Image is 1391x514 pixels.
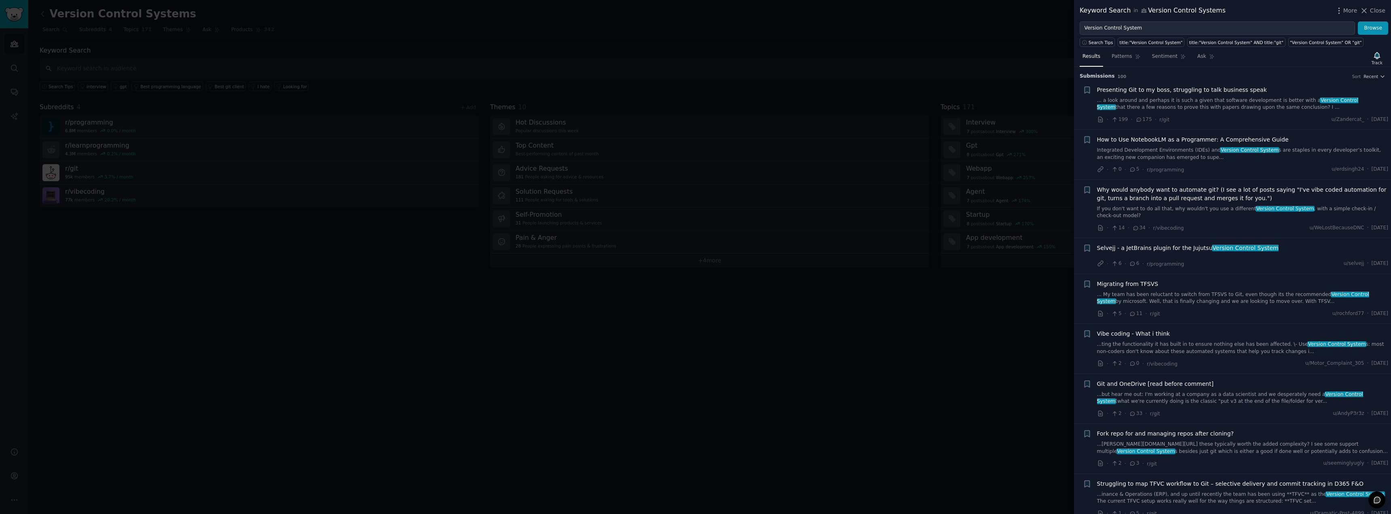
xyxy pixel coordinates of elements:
[1129,310,1142,317] span: 11
[1142,459,1144,468] span: ·
[1107,115,1108,124] span: ·
[1118,74,1127,79] span: 100
[1372,460,1388,467] span: [DATE]
[1194,50,1218,67] a: Ask
[1107,224,1108,232] span: ·
[1307,341,1366,347] span: Version Control System
[1142,260,1144,268] span: ·
[1111,310,1121,317] span: 5
[1125,360,1126,368] span: ·
[1155,115,1156,124] span: ·
[1344,260,1364,267] span: u/selvejj
[1097,135,1289,144] a: How to Use NotebookLM as a Programmer: A Comprehensive Guide
[1129,166,1139,173] span: 5
[1097,97,1389,111] a: ... a look around and perhaps it is such a given that software development is better with aVersio...
[1369,50,1385,67] button: Track
[1256,206,1315,212] span: Version Control System
[1107,409,1108,418] span: ·
[1107,309,1108,318] span: ·
[1097,330,1170,338] a: Vibe coding - What i think
[1097,441,1389,455] a: ...[PERSON_NAME][DOMAIN_NAME][URL] these typically worth the added complexity? I see some support...
[1150,311,1160,317] span: r/git
[1107,459,1108,468] span: ·
[1159,117,1169,123] span: r/git
[1332,116,1364,123] span: u/Zandercat_
[1118,38,1184,47] a: title:"Version Control System"
[1129,410,1142,417] span: 33
[1142,165,1144,174] span: ·
[1367,116,1369,123] span: ·
[1080,6,1226,16] div: Keyword Search Version Control Systems
[1364,74,1385,79] button: Recent
[1325,491,1385,497] span: Version Control System
[1125,260,1126,268] span: ·
[1129,260,1139,267] span: 6
[1147,461,1157,467] span: r/git
[1097,186,1389,203] span: Why would anybody want to automate git? (I see a lot of posts saying "I've vibe coded automation ...
[1145,409,1147,418] span: ·
[1097,341,1389,355] a: ...ting the functionality it has built in to ensure nothing else has been affected. \- UseVersion...
[1107,360,1108,368] span: ·
[1097,86,1267,94] a: Presenting Git to my boss, struggling to talk business speak
[1142,360,1144,368] span: ·
[1332,166,1364,173] span: u/erdsingh24
[1111,460,1121,467] span: 2
[1107,260,1108,268] span: ·
[1097,480,1364,488] a: Struggling to map TFVC workflow to Git – selective delivery and commit tracking in D365 F&O
[1097,391,1389,405] a: ...but hear me out: I'm working at a company as a data scientist and we desperately need aVersion...
[1187,38,1285,47] a: title:"Version Control System" AND title:"git"
[1111,116,1128,123] span: 199
[1097,429,1234,438] span: Fork repo for and managing repos after cloning?
[1372,360,1388,367] span: [DATE]
[1125,165,1126,174] span: ·
[1097,491,1389,505] a: ...inance & Operations (ERP), and up until recently the team has been using **TFVC** as theVersio...
[1082,53,1100,60] span: Results
[1367,224,1369,232] span: ·
[1367,310,1369,317] span: ·
[1112,53,1132,60] span: Patterns
[1343,6,1357,15] span: More
[1120,40,1183,45] div: title:"Version Control System"
[1212,245,1279,251] span: Version Control System
[1145,309,1147,318] span: ·
[1150,411,1160,417] span: r/git
[1125,409,1126,418] span: ·
[1290,40,1362,45] div: "Version Control System" OR "git"
[1089,40,1113,45] span: Search Tips
[1129,360,1139,367] span: 0
[1335,6,1357,15] button: More
[1080,38,1115,47] button: Search Tips
[1109,50,1143,67] a: Patterns
[1129,460,1139,467] span: 3
[1080,73,1115,80] span: Submission s
[1131,115,1132,124] span: ·
[1372,410,1388,417] span: [DATE]
[1197,53,1206,60] span: Ask
[1367,260,1369,267] span: ·
[1097,291,1389,305] a: ... My team has been reluctant to switch from TFSVS to Git, even though its the recommendedVersio...
[1220,147,1279,153] span: Version Control System
[1111,166,1121,173] span: 0
[1310,224,1364,232] span: u/WeLostBecauseDNC
[1358,21,1388,35] button: Browse
[1364,74,1378,79] span: Recent
[1149,50,1189,67] a: Sentiment
[1352,74,1361,79] div: Sort
[1147,261,1184,267] span: r/programming
[1080,21,1355,35] input: Try a keyword related to your business
[1372,260,1388,267] span: [DATE]
[1323,460,1364,467] span: u/seeminglyugly
[1370,6,1385,15] span: Close
[1097,244,1279,252] span: Selvejj - a JetBrains plugin for the Jujutsu
[1152,53,1177,60] span: Sentiment
[1367,166,1369,173] span: ·
[1288,38,1364,47] a: "Version Control System" OR "git"
[1097,205,1389,220] a: If you don't want to do all that, why wouldn't you use a differentVersion Control System, with a ...
[1372,116,1388,123] span: [DATE]
[1332,310,1364,317] span: u/rochford77
[1132,224,1146,232] span: 34
[1133,7,1138,15] span: in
